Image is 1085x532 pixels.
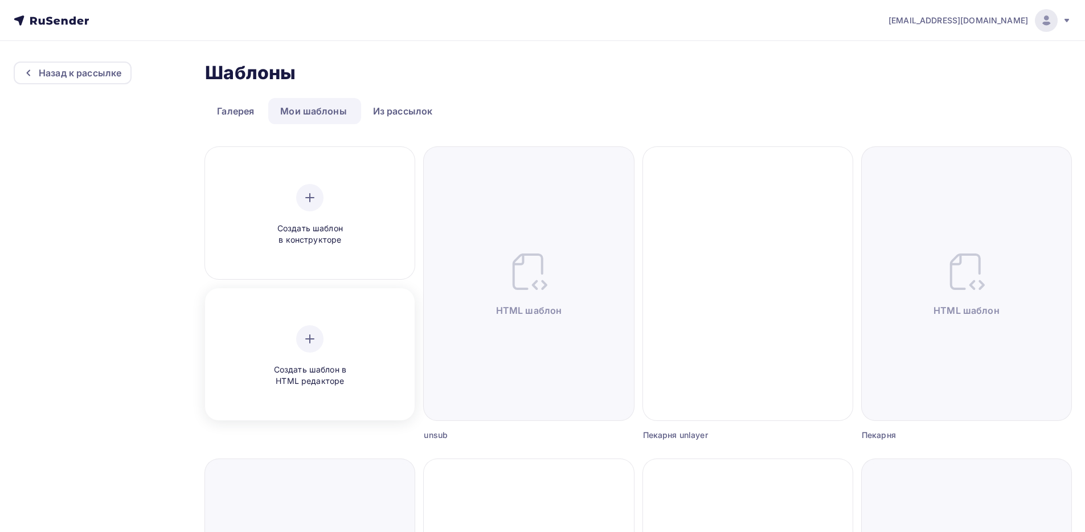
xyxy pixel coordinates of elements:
[256,364,364,387] span: Создать шаблон в HTML редакторе
[933,304,1000,317] span: HTML шаблон
[424,429,581,441] div: unsub
[496,304,562,317] span: HTML шаблон
[39,66,121,80] div: Назад к рассылке
[862,429,1019,441] div: Пекарня
[205,98,266,124] a: Галерея
[361,98,445,124] a: Из рассылок
[889,9,1071,32] a: [EMAIL_ADDRESS][DOMAIN_NAME]
[889,15,1028,26] span: [EMAIL_ADDRESS][DOMAIN_NAME]
[268,98,359,124] a: Мои шаблоны
[256,223,364,246] span: Создать шаблон в конструкторе
[205,62,296,84] h2: Шаблоны
[643,429,800,441] div: Пекарня unlayer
